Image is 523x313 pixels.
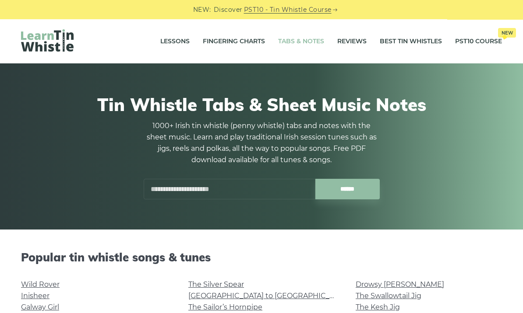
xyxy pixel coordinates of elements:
p: 1000+ Irish tin whistle (penny whistle) tabs and notes with the sheet music. Learn and play tradi... [143,120,380,166]
a: The Kesh Jig [356,303,400,311]
a: Reviews [337,31,367,52]
a: Galway Girl [21,303,59,311]
a: Inisheer [21,292,49,300]
a: PST10 CourseNew [455,31,502,52]
span: New [498,28,516,38]
a: [GEOGRAPHIC_DATA] to [GEOGRAPHIC_DATA] [188,292,350,300]
a: The Silver Spear [188,280,244,289]
h1: Tin Whistle Tabs & Sheet Music Notes [25,94,498,115]
img: LearnTinWhistle.com [21,29,74,52]
a: The Sailor’s Hornpipe [188,303,262,311]
h2: Popular tin whistle songs & tunes [21,250,502,264]
a: Lessons [160,31,190,52]
a: Fingering Charts [203,31,265,52]
a: The Swallowtail Jig [356,292,421,300]
a: Tabs & Notes [278,31,324,52]
a: Drowsy [PERSON_NAME] [356,280,444,289]
a: Wild Rover [21,280,60,289]
a: Best Tin Whistles [380,31,442,52]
